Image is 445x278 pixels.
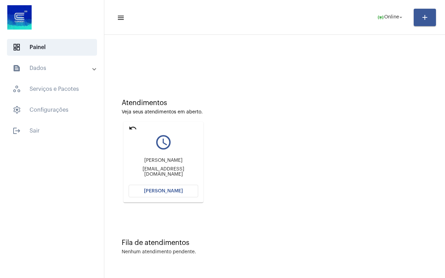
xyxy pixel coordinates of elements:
span: Sair [7,122,97,139]
mat-icon: sidenav icon [117,14,124,22]
div: Veja seus atendimentos em aberto. [122,110,428,115]
div: [PERSON_NAME] [129,158,198,163]
span: sidenav icon [13,106,21,114]
mat-expansion-panel-header: sidenav iconDados [4,60,104,77]
mat-icon: query_builder [129,134,198,151]
mat-icon: add [421,13,429,22]
span: sidenav icon [13,85,21,93]
span: Configurações [7,102,97,118]
mat-icon: online_prediction [377,14,384,21]
mat-icon: sidenav icon [13,127,21,135]
span: Serviços e Pacotes [7,81,97,97]
button: Online [373,10,408,24]
div: Atendimentos [122,99,428,107]
button: [PERSON_NAME] [129,185,198,197]
div: Nenhum atendimento pendente. [122,249,196,255]
mat-icon: arrow_drop_down [398,14,404,21]
img: d4669ae0-8c07-2337-4f67-34b0df7f5ae4.jpeg [6,3,33,31]
div: Fila de atendimentos [122,239,428,247]
span: Painel [7,39,97,56]
span: sidenav icon [13,43,21,51]
mat-panel-title: Dados [13,64,93,72]
span: [PERSON_NAME] [144,189,183,193]
span: Online [384,15,399,20]
mat-icon: sidenav icon [13,64,21,72]
div: [EMAIL_ADDRESS][DOMAIN_NAME] [129,167,198,177]
mat-icon: undo [129,124,137,132]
